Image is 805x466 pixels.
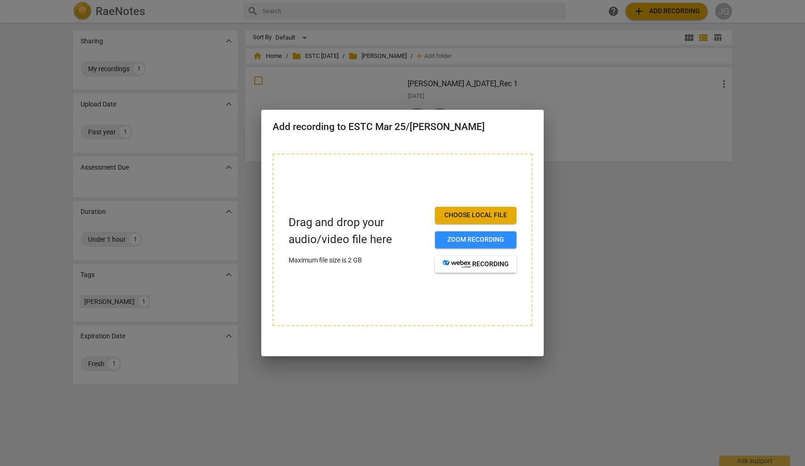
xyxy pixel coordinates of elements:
[435,207,516,224] button: Choose local file
[289,255,427,265] p: Maximum file size is 2 GB
[443,235,509,245] span: Zoom recording
[435,256,516,273] button: recording
[443,211,509,220] span: Choose local file
[435,231,516,248] button: Zoom recording
[273,121,532,133] h2: Add recording to ESTC Mar 25/[PERSON_NAME]
[289,214,427,247] p: Drag and drop your audio/video file here
[443,260,509,269] span: recording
